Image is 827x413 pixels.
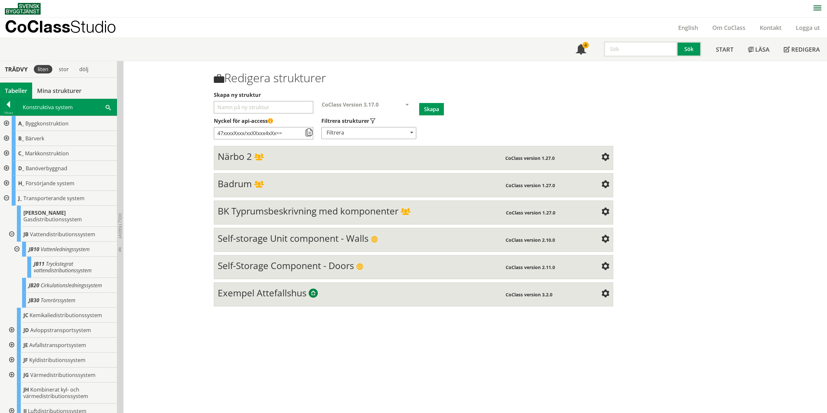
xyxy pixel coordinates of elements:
label: Välj vilka typer av strukturer som ska visas i din strukturlista [321,117,416,124]
span: JB11 [34,260,45,267]
span: Avloppstransportsystem [30,327,91,334]
span: CoClass version 1.27.0 [505,155,555,161]
a: Start [709,38,741,61]
button: Skapa [419,103,444,115]
span: D_ [18,165,24,172]
span: Inställningar [601,154,609,161]
span: CoClass Version 3.17.0 [322,101,379,108]
span: Denna API-nyckel ger åtkomst till alla strukturer som du har skapat eller delat med dig av. Håll ... [268,119,273,124]
span: Kopiera [305,129,313,137]
span: Exempel Attefallshus [218,287,306,299]
a: Mina strukturer [32,83,86,99]
a: Om CoClass [705,24,753,32]
a: English [671,24,705,32]
span: J_ [18,195,22,202]
span: Dölj trädvy [117,213,123,239]
a: Redigera [777,38,827,61]
span: Notifikationer [576,45,586,55]
span: JG [23,371,29,379]
span: Cirkulationsledningssystem [41,282,102,289]
span: Start [716,45,733,53]
a: Läsa [741,38,777,61]
span: JC [23,312,28,319]
div: liten [34,65,52,73]
span: A_ [18,120,24,127]
span: [PERSON_NAME] [23,209,66,216]
a: CoClassStudio [5,18,130,38]
span: Inställningar [601,290,609,298]
span: BK Typrumsbeskrivning med komponenter [218,205,398,217]
span: Delad struktur [254,154,264,161]
span: CoClass version 1.27.0 [506,210,555,216]
span: Vattenledningssystem [41,246,90,253]
div: Välj CoClass-version för att skapa en ny struktur [317,101,419,117]
span: CoClass version 3.2.0 [506,291,552,298]
span: JE [23,342,28,349]
span: JD [23,327,29,334]
span: Bärverk [25,135,44,142]
span: Närbo 2 [218,150,252,162]
input: Välj ett namn för att skapa en ny struktur Välj vilka typer av strukturer som ska visas i din str... [214,101,313,113]
span: JB30 [29,297,39,304]
span: Self-Storage Component - Doors [218,259,354,272]
label: Välj ett namn för att skapa en ny struktur [214,91,613,98]
span: Läsa [755,45,769,53]
span: JB20 [29,282,39,289]
a: Logga ut [789,24,827,32]
span: JF [23,356,28,364]
h1: Redigera strukturer [214,71,613,85]
span: CoClass version 1.27.0 [506,182,555,188]
div: Tillbaka [0,110,17,115]
span: Banöverbyggnad [26,165,67,172]
div: dölj [75,65,92,73]
a: Kontakt [753,24,789,32]
input: Nyckel till åtkomststruktur via API (kräver API-licensabonnemang) [214,127,313,139]
p: CoClass [5,23,116,30]
span: Sök i tabellen [106,104,111,110]
span: JB [23,231,29,238]
span: Försörjande system [26,180,74,187]
span: Avfallstransportsystem [29,342,86,349]
a: 4 [569,38,593,61]
span: Redigera [791,45,820,53]
span: Byggkonstruktion [25,120,69,127]
span: Kyldistributionssystem [29,356,85,364]
span: CoClass version 2.11.0 [506,264,555,270]
span: Tomrörssystem [41,297,75,304]
div: Konstruktiva system [17,99,117,115]
input: Sök [604,41,678,57]
span: Markkonstruktion [25,150,69,157]
span: Kombinerat kyl- och värmedistributionssystem [23,386,88,400]
span: JB10 [29,246,39,253]
span: Vattendistributionssystem [30,231,95,238]
span: Inställningar [601,181,609,189]
span: Studio [70,17,116,36]
span: Tryckstegrat vattendistributionssystem [34,260,92,274]
span: Self-storage Unit component - Walls [218,232,368,244]
span: Badrum [218,177,252,190]
span: Inställningar [601,208,609,216]
span: B_ [18,135,24,142]
span: C_ [18,150,24,157]
button: Sök [678,41,702,57]
div: Filtrera [321,127,416,139]
div: Trädvy [1,66,31,73]
img: Svensk Byggtjänst [5,3,41,15]
span: H_ [18,180,24,187]
span: Gasdistributionssystem [23,216,82,223]
span: Delad struktur [401,209,410,216]
span: Byggtjänsts exempelstrukturer [309,289,318,298]
span: Transporterande system [23,195,84,202]
span: JH [23,386,29,393]
span: CoClass version 2.10.0 [506,237,555,243]
span: Delad struktur [254,181,264,188]
label: Nyckel till åtkomststruktur via API (kräver API-licensabonnemang) [214,117,613,124]
div: 4 [582,42,589,48]
span: Publik struktur [371,236,378,243]
div: stor [55,65,73,73]
span: Inställningar [601,263,609,271]
span: Inställningar [601,236,609,243]
span: Värmedistributionssystem [30,371,96,379]
span: Kemikaliedistributionssystem [30,312,102,319]
span: Publik struktur [356,263,363,270]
